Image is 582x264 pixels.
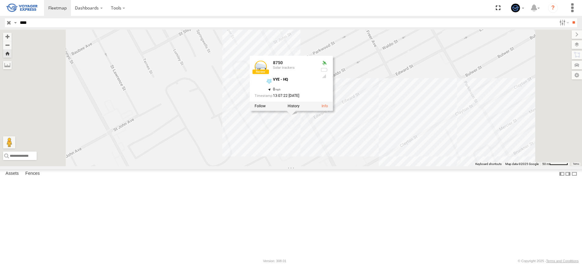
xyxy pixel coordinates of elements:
[505,162,539,166] span: Map data ©2025 Google
[255,94,316,98] div: Date/time of location update
[3,136,15,148] button: Drag Pegman onto the map to open Street View
[565,169,571,178] label: Dock Summary Table to the Right
[13,18,18,27] label: Search Query
[559,169,565,178] label: Dock Summary Table to the Left
[572,71,582,79] label: Map Settings
[3,33,12,41] button: Zoom in
[6,1,38,15] img: VYE_Logo_RM.png
[548,3,558,13] i: ?
[288,104,300,108] label: View Asset History
[263,259,286,263] div: Version: 308.01
[542,162,549,166] span: 50 m
[475,162,502,166] button: Keyboard shortcuts
[540,162,570,166] button: Map Scale: 50 m per 57 pixels
[321,74,328,79] div: Last Event GSM Signal Strength
[557,18,570,27] label: Search Filter Options
[321,61,328,66] div: Valid GPS Fix
[509,3,526,13] div: Control Tower
[273,66,316,70] div: Solar trackers
[321,68,328,72] div: No battery health information received from this device.
[273,61,316,65] div: 8750
[273,87,281,91] span: 0
[546,259,579,263] a: Terms and Conditions
[573,163,579,165] a: Terms (opens in new tab)
[3,50,12,58] button: Zoom Home
[3,41,12,50] button: Zoom out
[3,258,31,264] a: Visit our Website
[3,61,12,69] label: Measure
[2,170,22,178] label: Assets
[322,104,328,108] a: View Asset Details
[22,170,43,178] label: Fences
[273,78,316,82] div: VYE - HQ
[255,104,266,108] label: Realtime tracking of Asset
[518,259,579,263] div: © Copyright 2025 -
[571,169,577,178] label: Hide Summary Table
